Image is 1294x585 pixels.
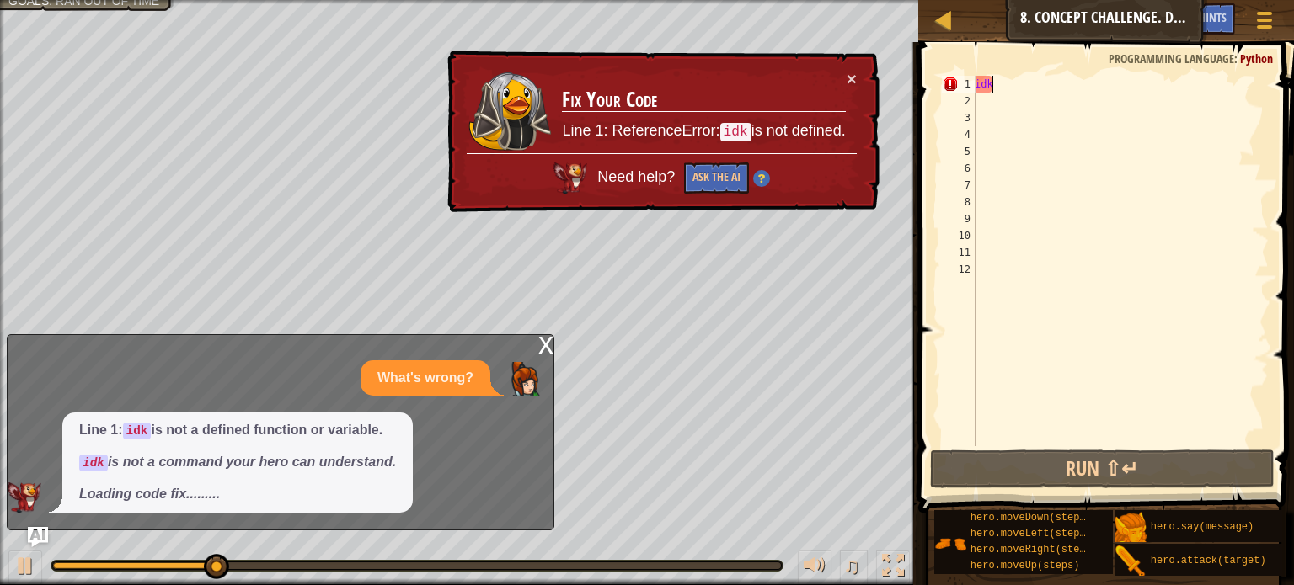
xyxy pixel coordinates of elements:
span: hero.say(message) [1151,521,1254,533]
span: hero.moveUp(steps) [970,560,1080,572]
span: Hints [1199,9,1227,25]
span: Python [1240,51,1273,66]
img: AI [553,162,587,193]
div: 5 [942,143,976,160]
div: 12 [942,261,976,278]
img: AI [8,482,41,513]
span: Programming language [1109,51,1234,66]
span: Ask AI [1153,9,1182,25]
div: 10 [942,227,976,244]
button: Ask AI [1145,3,1190,35]
img: portrait.png [1115,545,1147,577]
img: Hint [753,170,770,187]
button: Ask the AI [684,162,749,194]
button: ♫ [840,550,869,585]
span: hero.attack(target) [1151,555,1266,566]
div: 3 [942,109,976,126]
em: Loading code fix......... [79,487,220,501]
div: 11 [942,244,976,261]
div: 2 [942,93,976,109]
img: portrait.png [934,528,966,560]
div: 6 [942,160,976,177]
span: hero.moveDown(steps) [970,512,1092,524]
span: : [1234,51,1240,66]
p: What's wrong? [377,369,473,388]
button: Show game menu [1243,3,1286,43]
span: hero.moveRight(steps) [970,544,1098,556]
p: Line 1: is not a defined function or variable. [79,421,396,440]
div: 9 [942,210,976,227]
img: duck_nalfar.png [468,71,552,152]
div: 8 [942,194,976,210]
button: Ask AI [28,527,48,547]
code: idk [123,423,152,439]
img: portrait.png [1115,512,1147,544]
span: Need help? [597,168,679,185]
div: 7 [942,177,976,194]
p: Line 1: ReferenceError: is not defined. [562,120,845,142]
div: 1 [942,76,976,93]
code: idk [720,123,751,141]
button: × [847,70,857,88]
span: hero.moveLeft(steps) [970,528,1092,540]
h3: Fix Your Code [562,88,845,112]
button: Adjust volume [798,550,831,585]
img: Player [507,362,541,396]
button: Ctrl + P: Play [8,550,42,585]
code: idk [79,455,108,471]
div: 4 [942,126,976,143]
button: Toggle fullscreen [876,550,910,585]
span: ♫ [843,553,860,578]
button: Run ⇧↵ [930,449,1275,488]
div: x [538,335,553,352]
em: is not a command your hero can understand. [79,455,396,469]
